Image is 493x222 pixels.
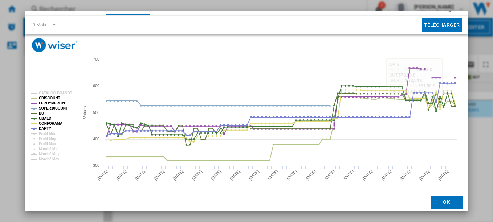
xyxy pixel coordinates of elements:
tspan: LEROYMERLIN [39,101,65,105]
button: OK [431,196,463,209]
tspan: [DATE] [115,169,127,181]
tspan: Profil Min [39,132,55,136]
tspan: SUPER10COUNT [39,106,68,110]
tspan: [DATE] [323,169,335,181]
tspan: [DATE] [134,169,146,181]
tspan: [DATE] [305,169,317,181]
tspan: 300 [93,163,99,168]
tspan: UBALDI [39,116,52,120]
tspan: Marché Max [39,157,60,161]
tspan: [DATE] [153,169,165,181]
tspan: BUT [39,111,46,115]
tspan: [DATE] [362,169,374,181]
tspan: [DATE] [286,169,298,181]
tspan: [DATE] [399,169,411,181]
tspan: [DATE] [437,169,449,181]
tspan: Profil Moy [39,137,56,141]
tspan: [DATE] [191,169,203,181]
tspan: [DATE] [418,169,430,181]
tspan: [DATE] [210,169,222,181]
img: logo_wiser_300x94.png [32,38,77,52]
tspan: CDISCOUNT [39,96,60,100]
tspan: CATALOG BRANDT [39,91,72,95]
tspan: Marché Moy [39,152,60,156]
tspan: [DATE] [97,169,109,181]
tspan: 700 [93,57,99,61]
md-dialog: Product popup [25,11,468,211]
tspan: Profil Max [39,142,56,146]
tspan: CONFORAMA [39,122,62,126]
tspan: [DATE] [380,169,392,181]
tspan: [DATE] [172,169,184,181]
tspan: DARTY [39,127,51,131]
button: Télécharger [422,18,462,32]
tspan: 600 [93,83,99,88]
tspan: Marché Min [39,147,58,151]
tspan: Values [82,106,87,119]
tspan: [DATE] [343,169,355,181]
tspan: [DATE] [267,169,279,181]
tspan: [DATE] [229,169,241,181]
tspan: 500 [93,110,99,115]
div: 3 Mois [33,22,46,28]
tspan: [DATE] [248,169,260,181]
tspan: 400 [93,137,99,141]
